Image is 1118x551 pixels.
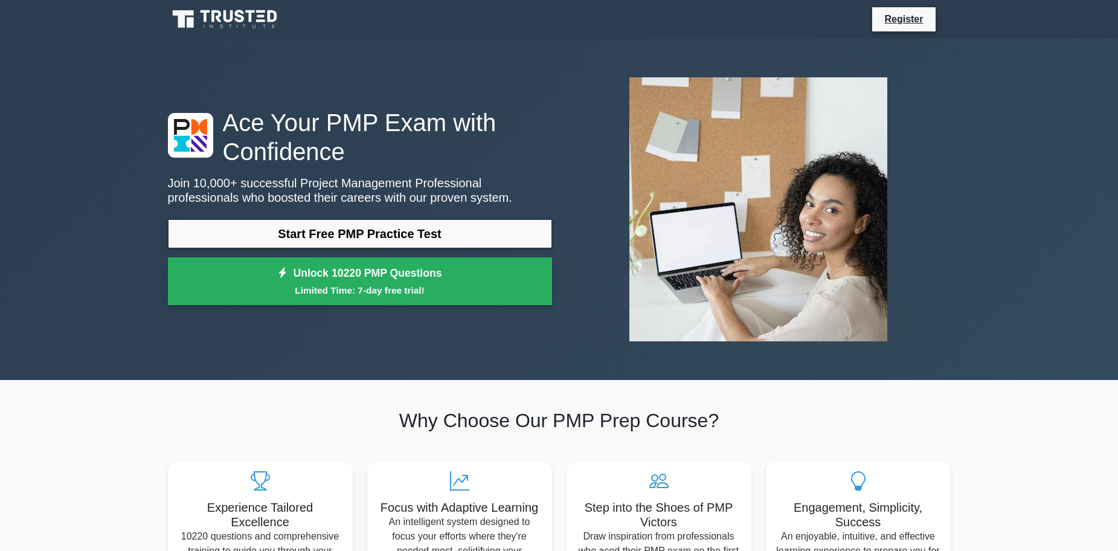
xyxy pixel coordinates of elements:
small: Limited Time: 7-day free trial! [183,283,537,297]
h5: Step into the Shoes of PMP Victors [576,500,742,529]
a: Unlock 10220 PMP QuestionsLimited Time: 7-day free trial! [168,257,552,306]
a: Start Free PMP Practice Test [168,219,552,248]
h5: Experience Tailored Excellence [178,500,343,529]
h2: Why Choose Our PMP Prep Course? [168,409,951,432]
h1: Ace Your PMP Exam with Confidence [168,108,552,166]
p: Join 10,000+ successful Project Management Professional professionals who boosted their careers w... [168,176,552,205]
a: Register [877,11,930,27]
h5: Focus with Adaptive Learning [377,500,542,515]
h5: Engagement, Simplicity, Success [776,500,941,529]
